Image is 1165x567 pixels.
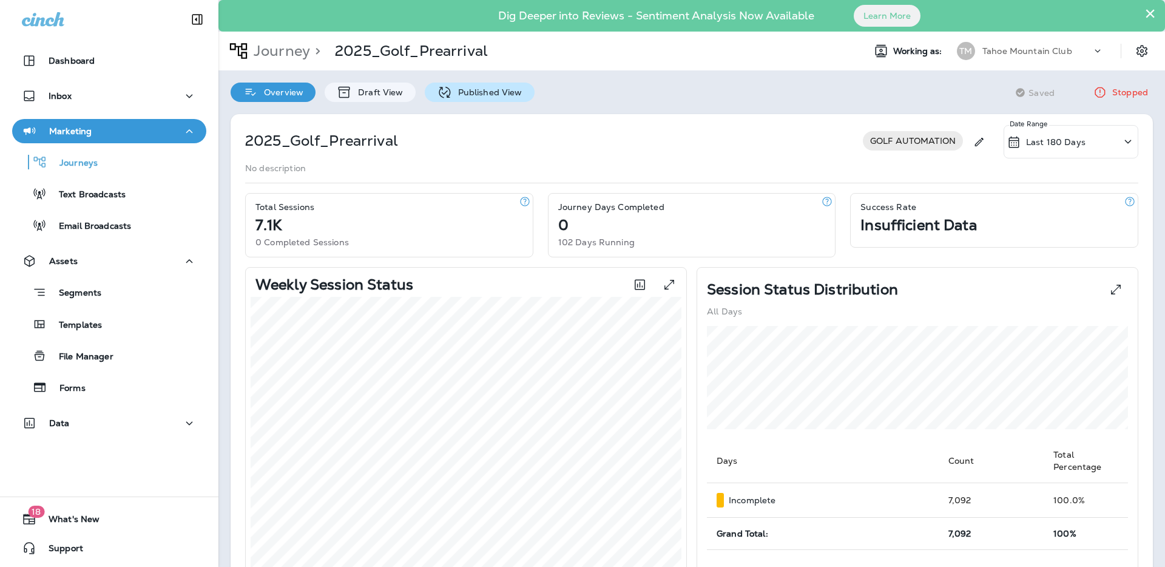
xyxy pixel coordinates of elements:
[47,288,101,300] p: Segments
[12,536,206,560] button: Support
[28,506,44,518] span: 18
[463,14,849,18] p: Dig Deeper into Reviews - Sentiment Analysis Now Available
[707,439,939,483] th: Days
[180,7,214,32] button: Collapse Sidebar
[939,483,1044,518] td: 7,092
[854,5,920,27] button: Learn More
[939,439,1044,483] th: Count
[948,528,971,539] span: 7,092
[12,311,206,337] button: Templates
[258,87,303,97] p: Overview
[47,351,113,363] p: File Manager
[1053,528,1076,539] span: 100%
[36,543,83,558] span: Support
[245,163,306,173] p: No description
[558,237,635,247] p: 102 Days Running
[49,418,70,428] p: Data
[255,280,413,290] p: Weekly Session Status
[1112,87,1148,97] p: Stopped
[968,125,990,158] div: Edit
[12,411,206,435] button: Data
[729,495,775,505] p: Incomplete
[352,87,403,97] p: Draft View
[558,202,664,212] p: Journey Days Completed
[12,84,206,108] button: Inbox
[1044,483,1128,518] td: 100.0 %
[12,249,206,273] button: Assets
[1131,40,1153,62] button: Settings
[245,131,398,151] p: 2025_Golf_Prearrival
[255,202,314,212] p: Total Sessions
[12,49,206,73] button: Dashboard
[12,119,206,143] button: Marketing
[982,46,1072,56] p: Tahoe Mountain Club
[1044,439,1128,483] th: Total Percentage
[47,158,98,169] p: Journeys
[49,126,92,136] p: Marketing
[860,220,976,230] p: Insufficient Data
[1026,137,1086,147] p: Last 180 Days
[36,514,100,529] span: What's New
[310,42,320,60] p: >
[255,220,282,230] p: 7.1K
[558,220,569,230] p: 0
[893,46,945,56] span: Working as:
[627,273,652,297] button: Toggle between session count and session percentage
[12,212,206,238] button: Email Broadcasts
[707,285,898,294] p: Session Status Distribution
[1104,277,1128,302] button: View Pie expanded to full screen
[335,42,488,60] p: 2025_Golf_Prearrival
[49,256,78,266] p: Assets
[1028,88,1055,98] span: Saved
[12,375,206,400] button: Forms
[49,91,72,101] p: Inbox
[249,42,310,60] p: Journey
[657,273,681,297] button: View graph expanded to full screen
[47,221,131,233] p: Email Broadcasts
[47,320,102,331] p: Templates
[49,56,95,66] p: Dashboard
[12,149,206,175] button: Journeys
[47,189,126,201] p: Text Broadcasts
[717,528,768,539] span: Grand Total:
[12,507,206,531] button: 18What's New
[452,87,522,97] p: Published View
[957,42,975,60] div: TM
[863,136,963,146] span: GOLF AUTOMATION
[1144,4,1156,23] button: Close
[12,181,206,206] button: Text Broadcasts
[1010,119,1049,129] p: Date Range
[47,383,86,395] p: Forms
[707,307,742,316] p: All Days
[12,343,206,368] button: File Manager
[860,202,916,212] p: Success Rate
[12,279,206,305] button: Segments
[255,237,349,247] p: 0 Completed Sessions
